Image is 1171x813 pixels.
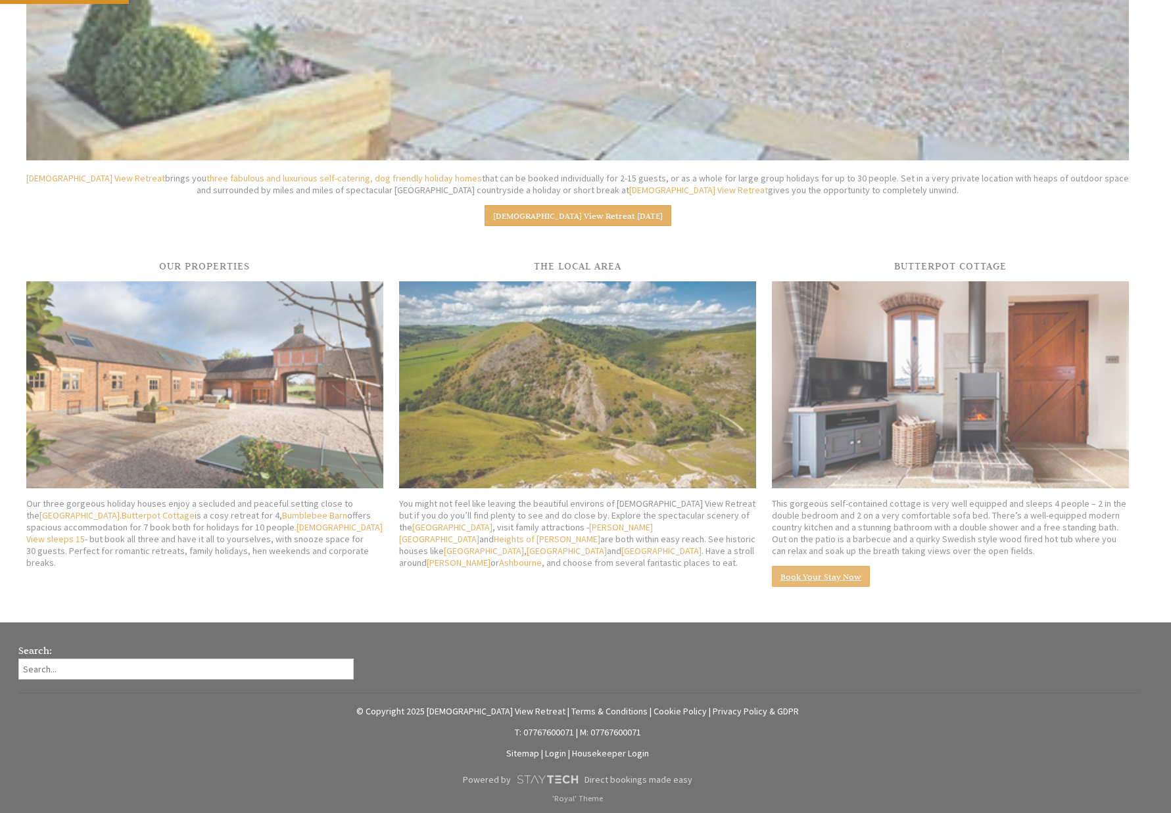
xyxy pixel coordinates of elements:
[26,260,383,272] h2: OUR PROPERTIES
[772,281,1129,488] img: homepage-4.content.full.jpg
[26,172,1129,196] p: brings you that can be booked individually for 2-15 guests, or as a whole for large group holiday...
[18,768,1137,791] a: Powered byDirect bookings made easy
[399,521,653,545] a: [PERSON_NAME][GEOGRAPHIC_DATA]
[621,545,702,557] a: [GEOGRAPHIC_DATA]
[282,509,347,521] a: Bumblebee Barn
[26,172,165,184] a: [DEMOGRAPHIC_DATA] View Retreat
[629,184,768,196] a: [DEMOGRAPHIC_DATA] View Retreat
[39,509,120,521] a: [GEOGRAPHIC_DATA]
[485,205,671,226] a: [DEMOGRAPHIC_DATA] View Retreat [DATE]
[412,521,492,533] a: [GEOGRAPHIC_DATA]
[399,281,756,488] img: Thorpe_Cloud.full.jpg
[506,747,539,759] a: Sitemap
[571,705,648,717] a: Terms & Conditions
[18,793,1137,803] p: 'Royal' Theme
[541,747,543,759] span: |
[568,747,570,759] span: |
[26,521,383,545] a: [DEMOGRAPHIC_DATA] View sleeps 15
[772,260,1129,272] h2: BUTTERPOT COTTAGE
[572,747,649,759] a: Housekeeper Login
[545,747,566,759] a: Login
[206,172,482,184] a: three fabulous and luxurious self-catering, dog friendly holiday homes
[654,705,707,717] a: Cookie Policy
[26,498,383,569] p: Our three gorgeous holiday houses enjoy a secluded and peaceful setting close to the . is a cosy ...
[494,533,600,545] a: Heights of [PERSON_NAME]
[567,705,569,717] span: |
[427,557,490,569] a: [PERSON_NAME]
[18,644,354,657] h3: Search:
[650,705,652,717] span: |
[772,498,1129,557] p: This gorgeous self-contained cottage is very well equipped and sleeps 4 people – 2 in the double ...
[499,557,542,569] a: Ashbourne
[580,726,641,738] a: M: 07767600071
[515,726,574,738] a: T: 07767600071
[444,545,524,557] a: [GEOGRAPHIC_DATA]
[709,705,711,717] span: |
[399,498,756,569] p: You might not feel like leaving the beautiful environs of [DEMOGRAPHIC_DATA] View Retreat but if ...
[26,281,383,488] img: BB_courtyard.original.full.jpg
[713,705,799,717] a: Privacy Policy & GDPR
[399,260,756,272] h2: THE LOCAL AREA
[527,545,607,557] a: [GEOGRAPHIC_DATA]
[122,509,195,521] a: Butterpot Cottage
[356,705,565,717] a: © Copyright 2025 [DEMOGRAPHIC_DATA] View Retreat
[772,566,870,587] a: Book Your Stay Now
[18,659,354,680] input: Search...
[576,726,578,738] span: |
[516,772,579,787] img: scrumpy.png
